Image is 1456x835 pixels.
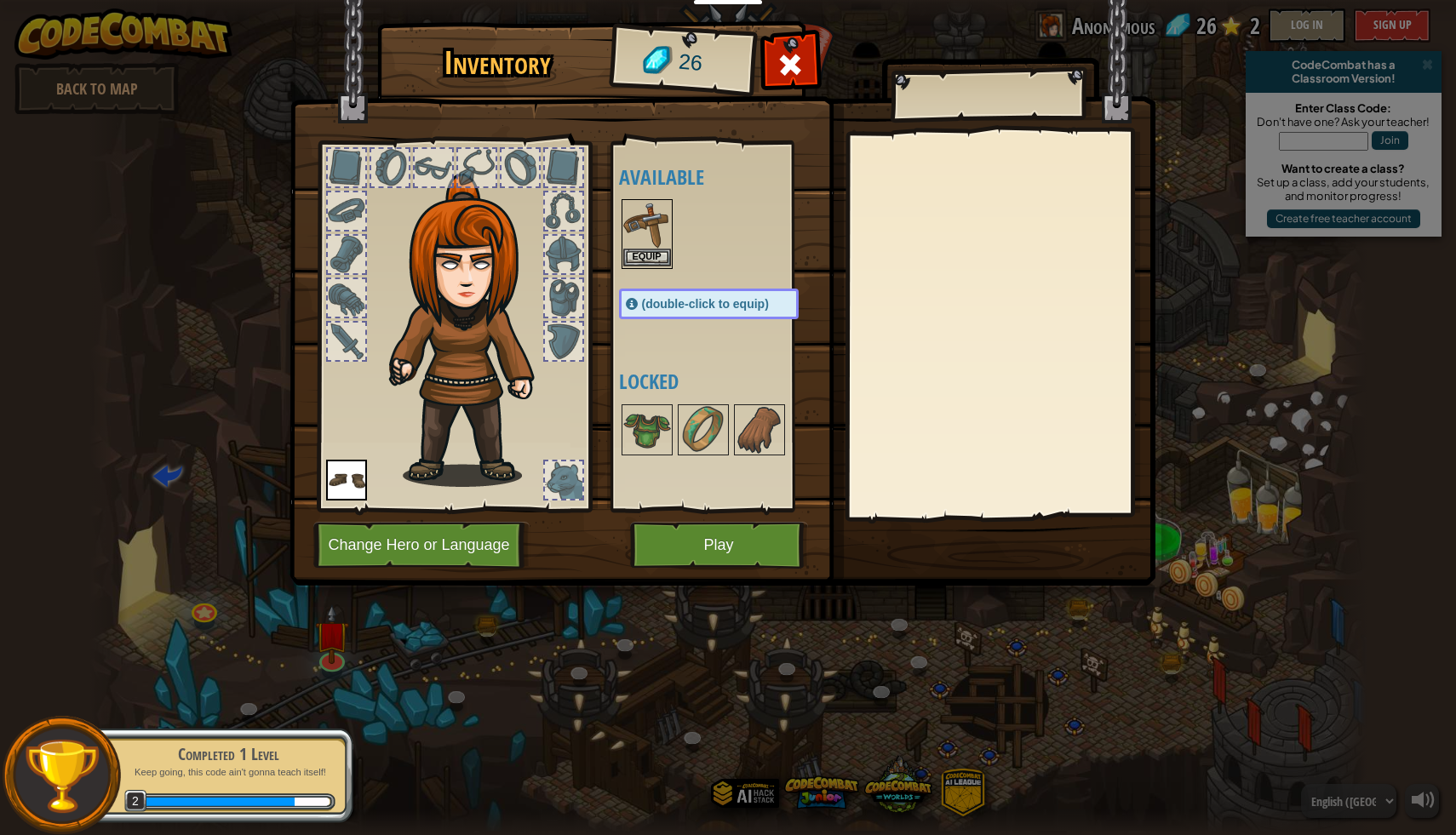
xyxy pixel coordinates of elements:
[619,166,833,188] h4: Available
[313,522,530,569] button: Change Hero or Language
[623,249,671,266] button: Equip
[623,406,671,454] img: portrait.png
[623,201,671,249] img: portrait.png
[381,174,565,487] img: hair_f2.png
[619,370,833,392] h4: Locked
[679,406,727,454] img: portrait.png
[326,460,367,500] img: portrait.png
[389,45,606,81] h1: Inventory
[642,297,769,311] span: (double-click to equip)
[630,522,808,569] button: Play
[121,742,335,766] div: Completed 1 Level
[736,406,783,454] img: portrait.png
[677,47,703,79] span: 26
[124,790,147,813] span: 2
[23,737,100,815] img: trophy.png
[121,766,335,779] p: Keep going, this code ain't gonna teach itself!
